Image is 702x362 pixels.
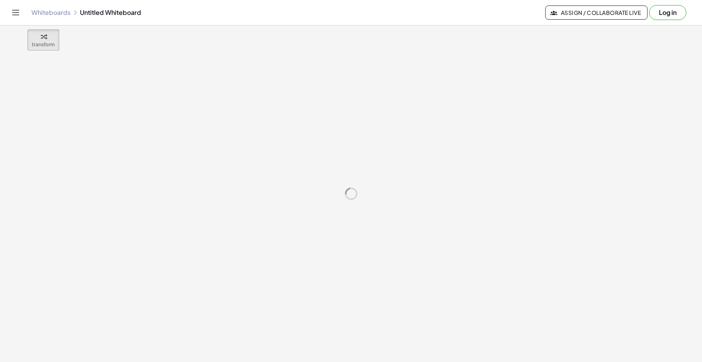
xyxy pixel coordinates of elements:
[27,29,59,51] button: transform
[31,9,71,16] a: Whiteboards
[552,9,641,16] span: Assign / Collaborate Live
[9,6,22,19] button: Toggle navigation
[545,5,648,20] button: Assign / Collaborate Live
[649,5,686,20] button: Log in
[32,42,55,47] span: transform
